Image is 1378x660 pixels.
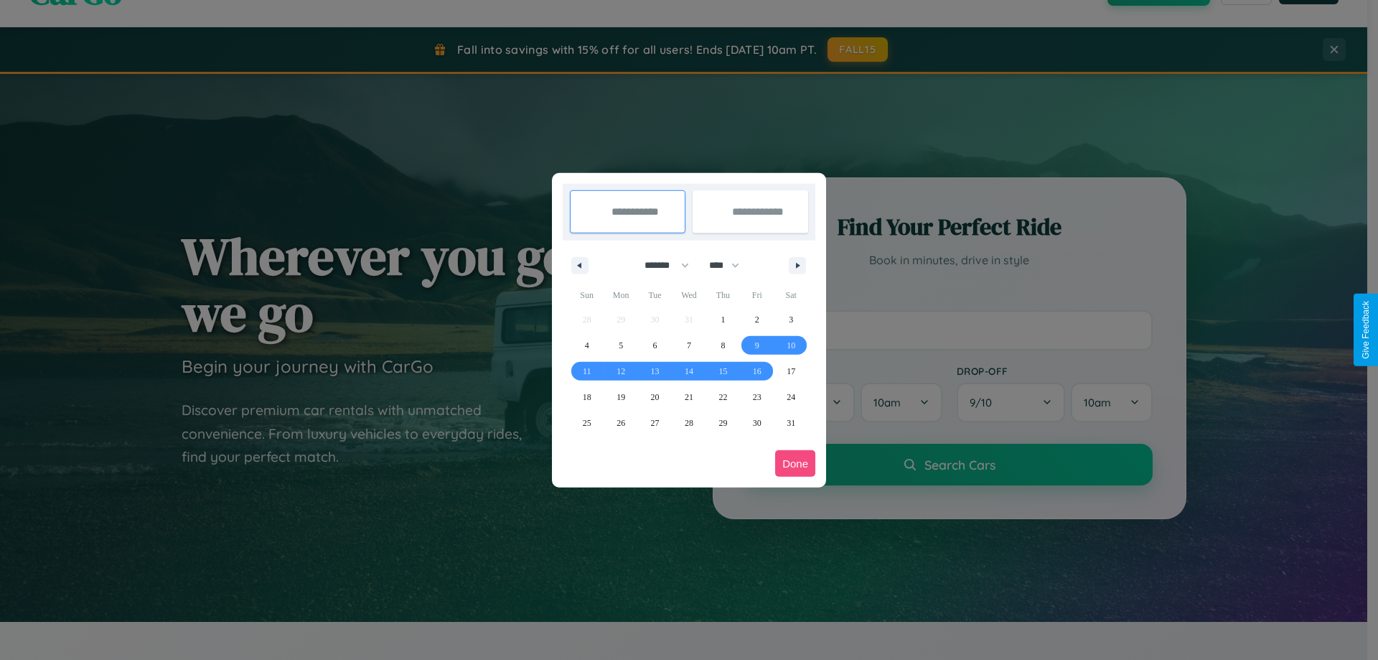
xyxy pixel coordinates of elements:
[740,307,774,333] button: 2
[653,333,657,358] span: 6
[570,410,604,436] button: 25
[774,384,808,410] button: 24
[787,358,795,384] span: 17
[617,384,625,410] span: 19
[638,333,672,358] button: 6
[672,410,706,436] button: 28
[753,358,761,384] span: 16
[583,384,591,410] span: 18
[617,358,625,384] span: 12
[706,333,740,358] button: 8
[774,284,808,307] span: Sat
[638,358,672,384] button: 13
[787,333,795,358] span: 10
[672,358,706,384] button: 14
[787,410,795,436] span: 31
[570,358,604,384] button: 11
[604,384,637,410] button: 19
[706,307,740,333] button: 1
[685,358,693,384] span: 14
[718,384,727,410] span: 22
[775,450,815,477] button: Done
[651,358,660,384] span: 13
[740,384,774,410] button: 23
[570,384,604,410] button: 18
[774,358,808,384] button: 17
[651,384,660,410] span: 20
[706,384,740,410] button: 22
[789,307,793,333] span: 3
[721,307,725,333] span: 1
[740,358,774,384] button: 16
[706,410,740,436] button: 29
[638,384,672,410] button: 20
[638,410,672,436] button: 27
[774,410,808,436] button: 31
[638,284,672,307] span: Tue
[604,333,637,358] button: 5
[740,333,774,358] button: 9
[672,333,706,358] button: 7
[721,333,725,358] span: 8
[755,333,759,358] span: 9
[753,384,761,410] span: 23
[617,410,625,436] span: 26
[583,358,591,384] span: 11
[753,410,761,436] span: 30
[774,307,808,333] button: 3
[787,384,795,410] span: 24
[672,284,706,307] span: Wed
[570,284,604,307] span: Sun
[585,333,589,358] span: 4
[604,410,637,436] button: 26
[740,410,774,436] button: 30
[774,333,808,358] button: 10
[685,384,693,410] span: 21
[755,307,759,333] span: 2
[604,358,637,384] button: 12
[604,284,637,307] span: Mon
[687,333,691,358] span: 7
[718,358,727,384] span: 15
[583,410,591,436] span: 25
[740,284,774,307] span: Fri
[570,333,604,358] button: 4
[651,410,660,436] span: 27
[672,384,706,410] button: 21
[706,358,740,384] button: 15
[718,410,727,436] span: 29
[619,333,623,358] span: 5
[706,284,740,307] span: Thu
[685,410,693,436] span: 28
[1361,301,1371,359] div: Give Feedback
